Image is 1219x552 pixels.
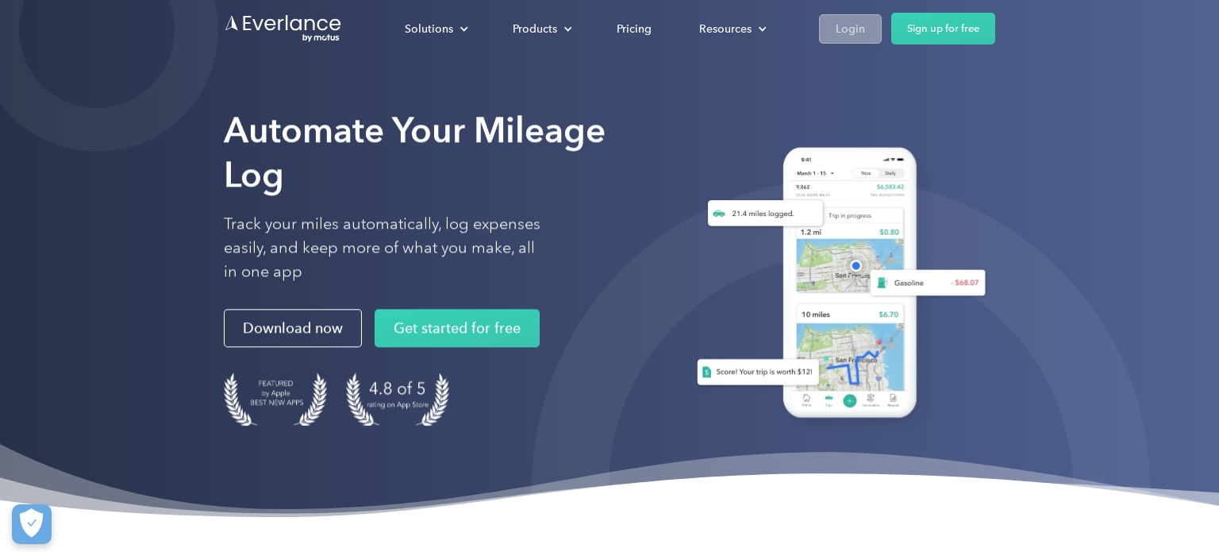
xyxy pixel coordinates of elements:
[405,19,453,39] div: Solutions
[699,19,752,39] div: Resources
[617,19,652,39] div: Pricing
[819,14,882,44] a: Login
[389,15,481,43] div: Solutions
[513,19,557,39] div: Products
[224,212,541,284] p: Track your miles automatically, log expenses easily, and keep more of what you make, all in one app
[678,135,995,436] img: Everlance, mileage tracker app, expense tracking app
[891,13,995,44] a: Sign up for free
[224,373,327,426] img: Badge for Featured by Apple Best New Apps
[497,15,585,43] div: Products
[224,109,606,195] strong: Automate Your Mileage Log
[224,14,343,44] a: Go to homepage
[346,373,449,426] img: 4.9 out of 5 stars on the app store
[224,309,362,347] a: Download now
[375,309,540,347] a: Get started for free
[836,19,865,39] div: Login
[12,504,52,544] button: Cookies Settings
[601,15,667,43] a: Pricing
[683,15,779,43] div: Resources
